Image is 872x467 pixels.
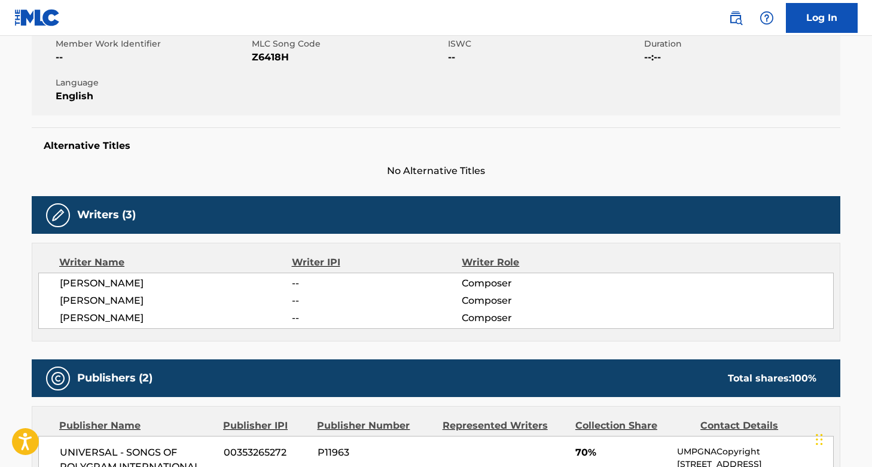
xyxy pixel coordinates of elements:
[292,311,462,325] span: --
[755,6,779,30] div: Help
[60,276,292,291] span: [PERSON_NAME]
[77,208,136,222] h5: Writers (3)
[60,294,292,308] span: [PERSON_NAME]
[575,419,691,433] div: Collection Share
[816,422,823,457] div: Drag
[44,140,828,152] h5: Alternative Titles
[59,419,214,433] div: Publisher Name
[32,164,840,178] span: No Alternative Titles
[462,294,617,308] span: Composer
[252,50,445,65] span: Z6418H
[51,208,65,222] img: Writers
[224,445,309,460] span: 00353265272
[317,419,433,433] div: Publisher Number
[59,255,292,270] div: Writer Name
[56,89,249,103] span: English
[728,11,743,25] img: search
[786,3,858,33] a: Log In
[760,11,774,25] img: help
[700,419,816,433] div: Contact Details
[791,373,816,384] span: 100 %
[252,38,445,50] span: MLC Song Code
[462,276,617,291] span: Composer
[318,445,434,460] span: P11963
[724,6,748,30] a: Public Search
[812,410,872,467] iframe: Chat Widget
[448,38,641,50] span: ISWC
[292,294,462,308] span: --
[448,50,641,65] span: --
[677,445,833,458] p: UMPGNACopyright
[644,38,837,50] span: Duration
[292,276,462,291] span: --
[462,311,617,325] span: Composer
[51,371,65,386] img: Publishers
[56,38,249,50] span: Member Work Identifier
[56,50,249,65] span: --
[462,255,617,270] div: Writer Role
[575,445,668,460] span: 70%
[60,311,292,325] span: [PERSON_NAME]
[14,9,60,26] img: MLC Logo
[728,371,816,386] div: Total shares:
[56,77,249,89] span: Language
[443,419,566,433] div: Represented Writers
[292,255,462,270] div: Writer IPI
[644,50,837,65] span: --:--
[77,371,153,385] h5: Publishers (2)
[223,419,308,433] div: Publisher IPI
